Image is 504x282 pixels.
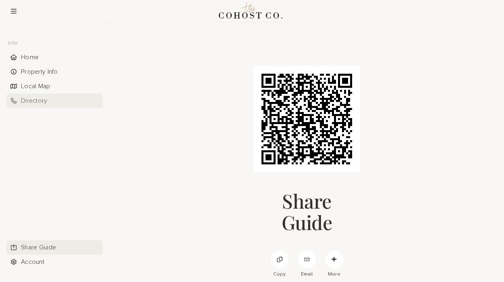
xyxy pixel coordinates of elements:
[271,251,288,278] a: Copy
[6,50,103,64] div: Home
[6,93,103,108] li: Navigation item
[298,251,316,278] a: Email
[6,64,103,79] div: Property Info
[6,79,103,93] div: Local Map
[253,66,360,172] img: qr-code
[216,0,285,22] img: Logo
[282,190,332,233] h2: Share Guide
[6,50,103,64] li: Navigation item
[6,64,103,79] li: Navigation item
[6,255,103,269] li: Navigation item
[6,240,103,255] div: Share Guide
[6,79,103,93] li: Navigation item
[6,255,103,269] div: Account
[6,93,103,108] div: Directory
[6,240,103,255] li: Navigation item
[326,251,343,278] a: More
